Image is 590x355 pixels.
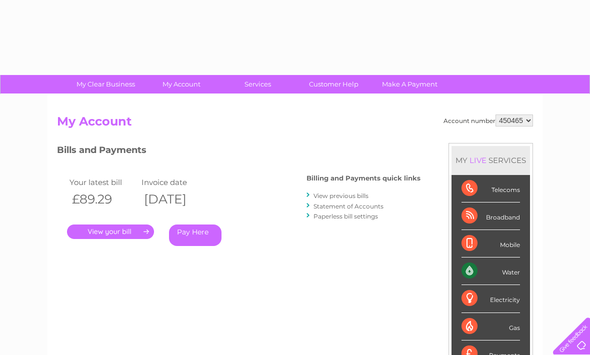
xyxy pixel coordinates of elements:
[467,155,488,165] div: LIVE
[306,174,420,182] h4: Billing and Payments quick links
[461,230,520,257] div: Mobile
[169,224,221,246] a: Pay Here
[313,202,383,210] a: Statement of Accounts
[57,114,533,133] h2: My Account
[443,114,533,126] div: Account number
[57,143,420,160] h3: Bills and Payments
[67,189,139,209] th: £89.29
[313,212,378,220] a: Paperless bill settings
[461,202,520,230] div: Broadband
[368,75,451,93] a: Make A Payment
[461,285,520,312] div: Electricity
[140,75,223,93] a: My Account
[461,257,520,285] div: Water
[139,175,211,189] td: Invoice date
[216,75,299,93] a: Services
[292,75,375,93] a: Customer Help
[451,146,530,174] div: MY SERVICES
[64,75,147,93] a: My Clear Business
[461,175,520,202] div: Telecoms
[139,189,211,209] th: [DATE]
[461,313,520,340] div: Gas
[67,224,154,239] a: .
[67,175,139,189] td: Your latest bill
[313,192,368,199] a: View previous bills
